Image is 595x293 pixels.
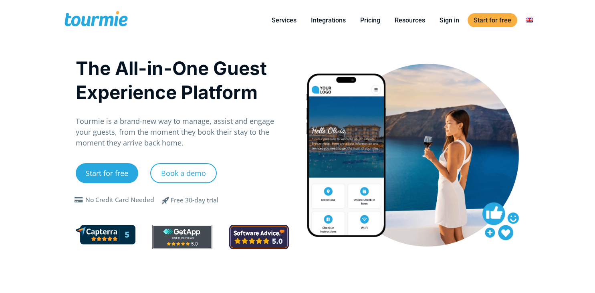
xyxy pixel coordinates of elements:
[156,195,175,205] span: 
[520,15,539,25] a: Switch to
[73,197,85,203] span: 
[76,56,289,104] h1: The All-in-One Guest Experience Platform
[266,15,303,25] a: Services
[150,163,217,183] a: Book a demo
[468,13,517,27] a: Start for free
[389,15,431,25] a: Resources
[76,163,138,183] a: Start for free
[76,116,289,148] p: Tourmie is a brand-new way to manage, assist and engage your guests, from the moment they book th...
[171,196,218,205] div: Free 30-day trial
[85,195,154,205] div: No Credit Card Needed
[434,15,465,25] a: Sign in
[305,15,352,25] a: Integrations
[354,15,386,25] a: Pricing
